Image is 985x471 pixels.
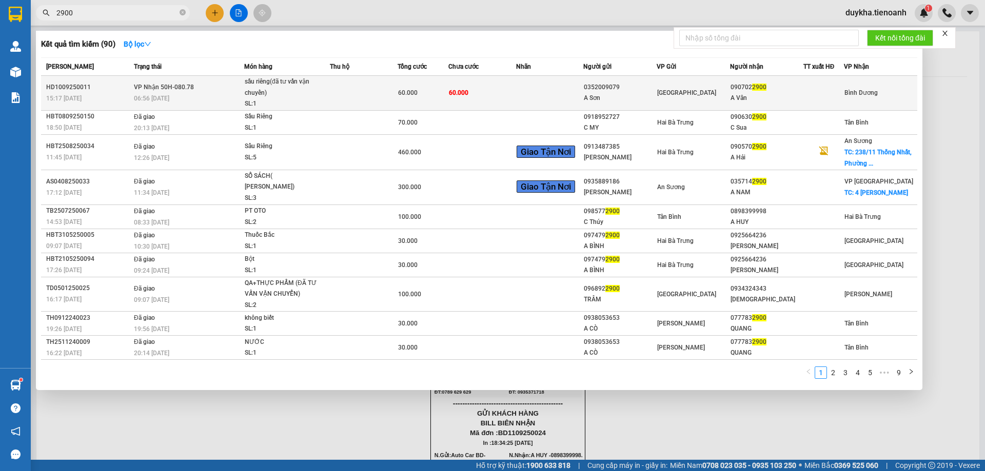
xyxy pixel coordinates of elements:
button: Bộ lọcdown [115,36,160,52]
div: 0938053653 [584,337,656,347]
div: không biết [245,313,322,324]
span: Người nhận [730,63,763,70]
span: TT xuất HĐ [803,63,835,70]
img: logo-vxr [9,7,22,22]
div: SL: 2 [245,217,322,228]
span: 06:56 [DATE] [134,95,169,102]
span: 100.000 [398,291,421,298]
span: Auto Car BD - 0364375920 [57,18,108,36]
div: TB2507250067 [46,206,131,216]
span: 70.000 [398,119,418,126]
span: 300.000 [398,183,421,191]
span: 09:24 [DATE] [134,267,169,274]
div: SỔ SÁCH( [PERSON_NAME]) [245,171,322,193]
div: HBT0809250150 [46,111,131,122]
span: TC: 238/11 Thống Nhất, Phường ... [844,149,912,167]
span: 17:26 [DATE] [46,267,82,274]
a: 3 [840,367,851,378]
span: 2900 [605,208,620,215]
span: Hai Bà Trưng [844,213,881,220]
div: Sầu Riêng [245,111,322,122]
span: question-circle [11,403,21,413]
div: SL: 3 [245,193,322,204]
span: 30.000 [398,261,418,269]
div: 0934324343 [731,283,803,294]
div: SL: 1 [245,265,322,276]
span: 20:14 [DATE] [134,350,169,357]
span: 2900 [605,232,620,239]
span: Người gửi [583,63,612,70]
span: 16:17 [DATE] [46,296,82,303]
div: 0918952727 [584,112,656,122]
div: 035714 [731,176,803,187]
span: [GEOGRAPHIC_DATA] [844,237,903,244]
span: search [43,9,50,16]
span: [PERSON_NAME] [844,291,892,298]
div: 0925664236 [731,254,803,265]
div: 0898399998 [731,206,803,217]
span: [GEOGRAPHIC_DATA] [657,89,716,96]
span: Đã giao [134,143,155,150]
span: 2900 [752,113,766,120]
span: 2900 [605,256,620,263]
h3: Kết quả tìm kiếm ( 90 ) [41,39,115,50]
span: 2900 [752,143,766,150]
span: VP Nhận [844,63,869,70]
div: HD1009250011 [46,82,131,93]
span: notification [11,426,21,436]
div: A Sơn [584,93,656,104]
span: VP [GEOGRAPHIC_DATA] [844,178,913,185]
div: Sẩu Riêng [245,141,322,152]
div: 077783 [731,337,803,347]
div: 0913487385 [584,141,656,152]
div: C MY [584,122,656,133]
span: 100.000 [398,213,421,220]
span: [PERSON_NAME] [657,344,705,351]
span: Tân Bình [657,213,681,220]
input: Tìm tên, số ĐT hoặc mã đơn [56,7,178,18]
span: Đã giao [134,232,155,239]
div: 097479 [584,230,656,241]
span: [GEOGRAPHIC_DATA] [657,291,716,298]
div: SL: 1 [245,98,322,110]
span: [PERSON_NAME] [657,320,705,327]
li: 3 [839,366,852,379]
strong: Nhận: [21,72,130,128]
div: A BÌNH [584,241,656,252]
span: close-circle [180,8,186,18]
span: 60.000 [398,89,418,96]
img: warehouse-icon [10,380,21,391]
span: 19:56 [DATE] [134,325,169,333]
span: BD1109250024 - [57,38,126,66]
span: Đã giao [134,113,155,120]
span: duykha.tienoanh - In: [57,48,126,66]
a: 5 [864,367,876,378]
span: close [941,30,949,37]
div: HBT3105250005 [46,230,131,240]
span: An Sương [657,183,685,191]
div: 0935889186 [584,176,656,187]
span: An Sương [844,137,872,145]
strong: Bộ lọc [124,40,151,48]
button: right [905,366,917,379]
span: 11:34 [DATE] [134,189,169,196]
div: PT OTO [245,206,322,217]
div: [PERSON_NAME] [731,265,803,276]
div: 098577 [584,206,656,217]
span: 2900 [752,84,766,91]
span: 20:13 [DATE] [134,125,169,132]
div: SL: 1 [245,241,322,252]
span: Tân Bình [844,320,869,327]
div: TH2511240009 [46,337,131,347]
div: SL: 2 [245,300,322,311]
div: [PERSON_NAME] [731,241,803,252]
div: C Thúy [584,217,656,228]
span: close-circle [180,9,186,15]
span: Tổng cước [398,63,427,70]
div: A BÌNH [584,265,656,276]
div: HBT2508250034 [46,141,131,152]
span: Giao Tận Nơi [517,180,575,193]
div: A HUY [731,217,803,228]
div: QA+THỰC PHẨM (ĐÃ TƯ VẤN VẬN CHUYỂN) [245,278,322,300]
img: warehouse-icon [10,67,21,77]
